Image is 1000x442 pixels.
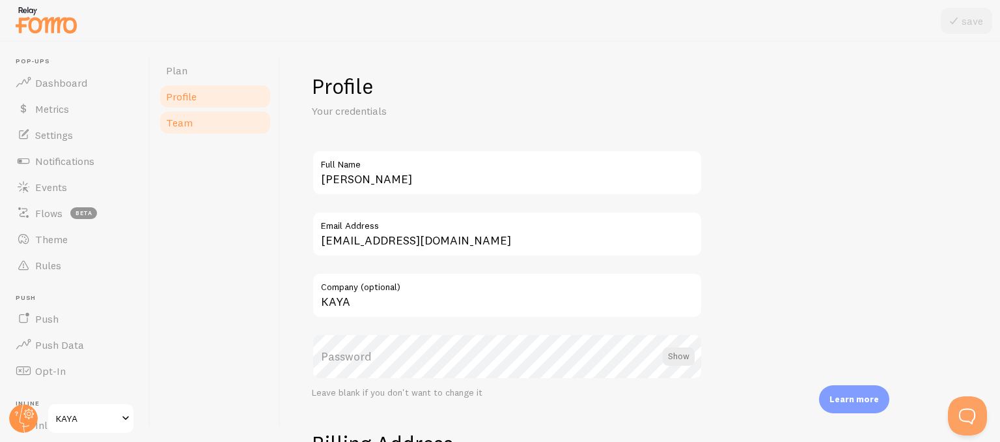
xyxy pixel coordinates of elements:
a: Notifications [8,148,142,174]
label: Company (optional) [312,273,702,295]
a: KAYA [47,403,135,434]
span: Theme [35,233,68,246]
a: Team [158,110,272,136]
span: Inline [16,400,142,408]
div: Learn more [819,385,889,413]
p: Learn more [829,393,879,405]
a: Push [8,306,142,332]
span: Metrics [35,102,69,115]
a: Push Data [8,332,142,358]
label: Password [312,334,702,379]
span: Flows [35,207,62,220]
div: Leave blank if you don't want to change it [312,387,702,399]
a: Opt-In [8,358,142,384]
span: Events [35,181,67,194]
span: Notifications [35,155,94,168]
span: Opt-In [35,364,66,377]
iframe: Help Scout Beacon - Open [948,396,987,435]
span: beta [70,207,97,219]
span: Plan [166,64,187,77]
a: Flows beta [8,200,142,226]
span: Push [35,312,59,325]
span: Dashboard [35,76,87,89]
a: Rules [8,252,142,278]
h1: Profile [312,73,969,100]
span: Rules [35,259,61,272]
label: Full Name [312,150,702,172]
a: Theme [8,226,142,252]
img: fomo-relay-logo-orange.svg [14,3,79,37]
span: Push [16,294,142,302]
a: Events [8,174,142,200]
a: Plan [158,57,272,83]
span: Pop-ups [16,57,142,66]
a: Profile [158,83,272,110]
span: Settings [35,128,73,141]
a: Dashboard [8,70,142,96]
span: Profile [166,90,197,103]
span: Team [166,116,193,129]
p: Your credentials [312,104,624,119]
a: Settings [8,122,142,148]
a: Metrics [8,96,142,122]
span: Push Data [35,338,84,351]
span: KAYA [56,411,118,426]
label: Email Address [312,211,702,233]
